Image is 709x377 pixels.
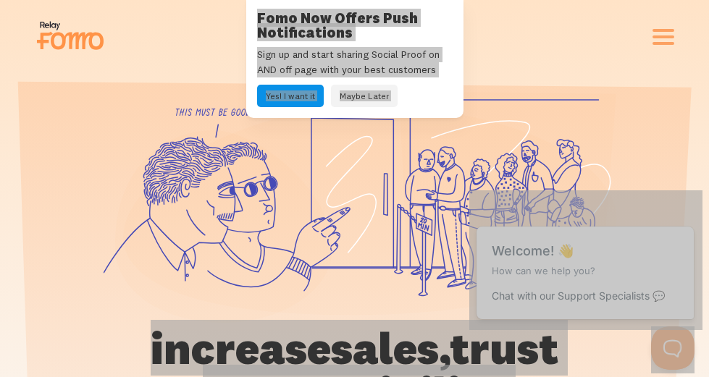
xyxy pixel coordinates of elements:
p: Sign up and start sharing Social Proof on AND off page with your best customers [257,47,453,77]
button: Yes! I want it [257,85,324,107]
iframe: Help Scout Beacon - Open [651,326,695,370]
button: Maybe Later [331,85,398,107]
h3: Fomo Now Offers Push Notifications [257,11,453,40]
iframe: Help Scout Beacon - Messages and Notifications [469,190,702,326]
